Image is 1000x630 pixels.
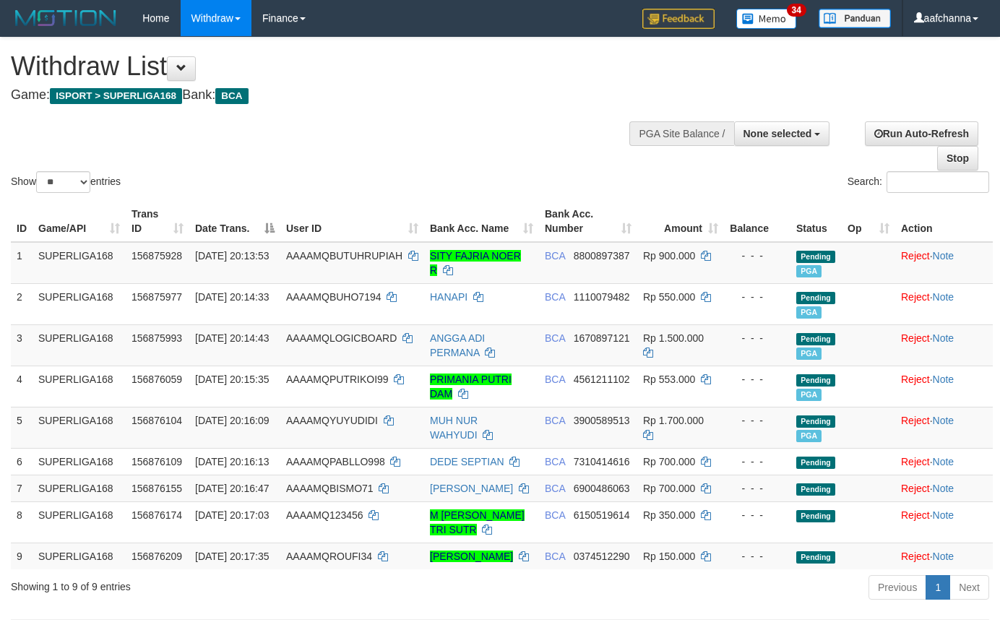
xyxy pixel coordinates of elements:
[574,374,630,385] span: Copy 4561211102 to clipboard
[796,333,835,345] span: Pending
[545,291,565,303] span: BCA
[574,551,630,562] span: Copy 0374512290 to clipboard
[901,250,930,262] a: Reject
[895,407,993,448] td: ·
[868,575,926,600] a: Previous
[730,413,785,428] div: - - -
[33,201,126,242] th: Game/API: activate to sort column ascending
[796,457,835,469] span: Pending
[11,407,33,448] td: 5
[545,483,565,494] span: BCA
[132,332,182,344] span: 156875993
[796,389,822,401] span: Marked by aafsoycanthlai
[643,456,695,467] span: Rp 700.000
[545,551,565,562] span: BCA
[796,510,835,522] span: Pending
[574,483,630,494] span: Copy 6900486063 to clipboard
[736,9,797,29] img: Button%20Memo.svg
[574,291,630,303] span: Copy 1110079482 to clipboard
[842,201,895,242] th: Op: activate to sort column ascending
[574,332,630,344] span: Copy 1670897121 to clipboard
[286,332,397,344] span: AAAAMQLOGICBOARD
[933,291,954,303] a: Note
[286,509,363,521] span: AAAAMQ123456
[895,283,993,324] td: ·
[901,456,930,467] a: Reject
[11,543,33,569] td: 9
[11,324,33,366] td: 3
[11,574,406,594] div: Showing 1 to 9 of 9 entries
[895,475,993,501] td: ·
[933,509,954,521] a: Note
[901,509,930,521] a: Reject
[730,508,785,522] div: - - -
[643,483,695,494] span: Rp 700.000
[539,201,637,242] th: Bank Acc. Number: activate to sort column ascending
[11,501,33,543] td: 8
[195,291,269,303] span: [DATE] 20:14:33
[730,549,785,564] div: - - -
[545,415,565,426] span: BCA
[286,374,389,385] span: AAAAMQPUTRIKOI99
[189,201,280,242] th: Date Trans.: activate to sort column descending
[730,290,785,304] div: - - -
[286,483,374,494] span: AAAAMQBISMO71
[132,551,182,562] span: 156876209
[132,509,182,521] span: 156876174
[33,475,126,501] td: SUPERLIGA168
[819,9,891,28] img: panduan.png
[730,454,785,469] div: - - -
[11,201,33,242] th: ID
[11,283,33,324] td: 2
[901,483,930,494] a: Reject
[730,249,785,263] div: - - -
[730,372,785,387] div: - - -
[796,292,835,304] span: Pending
[215,88,248,104] span: BCA
[796,483,835,496] span: Pending
[430,483,513,494] a: [PERSON_NAME]
[195,483,269,494] span: [DATE] 20:16:47
[195,332,269,344] span: [DATE] 20:14:43
[743,128,812,139] span: None selected
[933,374,954,385] a: Note
[796,430,822,442] span: Marked by aafsoycanthlai
[790,201,842,242] th: Status
[11,7,121,29] img: MOTION_logo.png
[643,250,695,262] span: Rp 900.000
[50,88,182,104] span: ISPORT > SUPERLIGA168
[895,366,993,407] td: ·
[796,306,822,319] span: Marked by aafsoycanthlai
[643,374,695,385] span: Rp 553.000
[574,415,630,426] span: Copy 3900589513 to clipboard
[887,171,989,193] input: Search:
[33,324,126,366] td: SUPERLIGA168
[132,291,182,303] span: 156875977
[901,332,930,344] a: Reject
[33,448,126,475] td: SUPERLIGA168
[280,201,424,242] th: User ID: activate to sort column ascending
[33,283,126,324] td: SUPERLIGA168
[901,291,930,303] a: Reject
[545,332,565,344] span: BCA
[926,575,950,600] a: 1
[195,509,269,521] span: [DATE] 20:17:03
[132,456,182,467] span: 156876109
[430,250,521,276] a: SITY FAJRIA NOER R
[937,146,978,171] a: Stop
[637,201,724,242] th: Amount: activate to sort column ascending
[895,242,993,284] td: ·
[11,366,33,407] td: 4
[430,415,478,441] a: MUH NUR WAHYUDI
[286,291,382,303] span: AAAAMQBUHO7194
[11,52,652,81] h1: Withdraw List
[286,250,402,262] span: AAAAMQBUTUHRUPIAH
[933,456,954,467] a: Note
[430,509,525,535] a: M [PERSON_NAME] TRI SUTR
[895,201,993,242] th: Action
[132,250,182,262] span: 156875928
[901,415,930,426] a: Reject
[424,201,539,242] th: Bank Acc. Name: activate to sort column ascending
[545,509,565,521] span: BCA
[796,374,835,387] span: Pending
